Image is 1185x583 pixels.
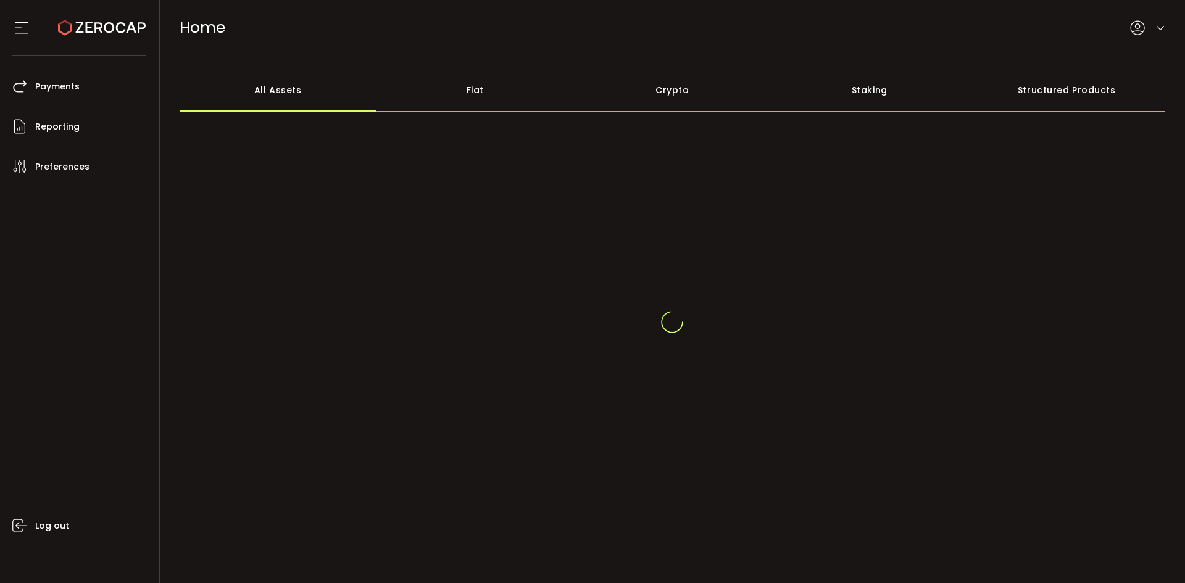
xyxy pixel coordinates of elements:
div: Structured Products [968,68,1166,112]
div: Fiat [376,68,574,112]
div: All Assets [180,68,377,112]
span: Payments [35,78,80,96]
div: Staking [771,68,968,112]
div: Crypto [574,68,771,112]
span: Log out [35,517,69,535]
span: Reporting [35,118,80,136]
span: Preferences [35,158,89,176]
span: Home [180,17,225,38]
